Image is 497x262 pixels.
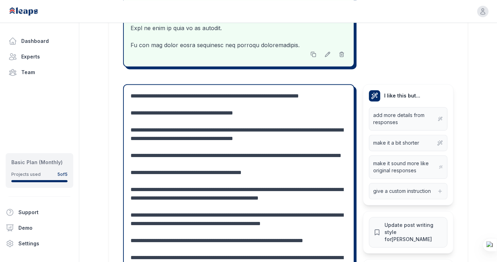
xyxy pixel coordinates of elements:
button: Support [3,205,70,219]
span: make it a bit shorter [374,139,420,146]
a: Settings [3,236,76,251]
a: Team [6,65,73,79]
span: give a custom instruction [374,188,431,195]
button: Update post writing style for[PERSON_NAME] [369,217,447,247]
button: make it a bit shorter [369,135,447,151]
button: give a custom instruction [369,183,447,199]
span: Update post writing style for [PERSON_NAME] [385,222,443,243]
a: Dashboard [6,34,73,48]
div: 5 of 5 [57,172,68,177]
a: Demo [3,221,76,235]
a: Experts [6,50,73,64]
button: Copy Post [308,49,318,59]
span: add more details from responses [374,112,438,126]
img: Leaps [8,4,54,19]
h4: I like this but... [369,90,447,101]
button: Delete Post [337,49,347,59]
div: Basic Plan (Monthly) [11,159,68,166]
button: make it sound more like original responses [369,155,447,179]
div: Projects used [11,172,41,177]
span: make it sound more like original responses [374,160,439,174]
button: add more details from responses [369,107,447,130]
button: Edit Post [323,49,333,59]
